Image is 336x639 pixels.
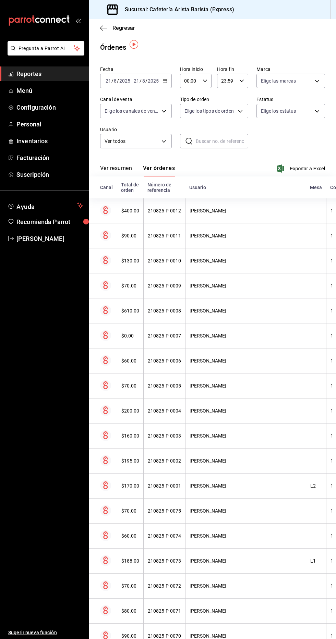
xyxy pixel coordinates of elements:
[190,408,302,414] div: [PERSON_NAME]
[100,185,113,190] div: Canal
[261,108,296,114] span: Elige los estatus
[148,408,181,414] div: 210825-P-0004
[143,165,175,176] button: Ver órdenes
[148,533,181,539] div: 210825-P-0074
[121,458,139,464] div: $195.00
[189,185,302,190] div: Usuario
[148,558,181,564] div: 210825-P-0073
[16,86,83,95] span: Menú
[112,25,135,31] span: Regresar
[278,164,325,173] button: Exportar a Excel
[310,308,322,314] div: -
[148,308,181,314] div: 210825-P-0008
[121,633,139,639] div: $90.00
[147,182,181,193] div: Número de referencia
[121,358,139,364] div: $60.00
[148,483,181,489] div: 210825-P-0001
[310,208,322,213] div: -
[190,558,302,564] div: [PERSON_NAME]
[131,78,133,84] span: -
[121,333,139,339] div: $0.00
[16,201,74,210] span: Ayuda
[100,127,172,132] label: Usuario
[310,508,322,514] div: -
[261,77,296,84] span: Elige las marcas
[100,97,172,102] label: Canal de venta
[190,383,302,389] div: [PERSON_NAME]
[148,633,181,639] div: 210825-P-0070
[190,333,302,339] div: [PERSON_NAME]
[310,458,322,464] div: -
[190,283,302,288] div: [PERSON_NAME]
[121,608,139,614] div: $80.00
[148,283,181,288] div: 210825-P-0009
[310,558,322,564] div: L1
[100,42,126,52] div: Órdenes
[113,78,117,84] input: --
[148,433,181,439] div: 210825-P-0003
[310,233,322,238] div: -
[130,40,138,49] img: Tooltip marker
[16,217,83,226] span: Recomienda Parrot
[310,608,322,614] div: -
[310,283,322,288] div: -
[117,78,119,84] span: /
[190,433,302,439] div: [PERSON_NAME]
[190,458,302,464] div: [PERSON_NAME]
[16,69,83,78] span: Reportes
[16,103,83,112] span: Configuración
[19,45,74,52] span: Pregunta a Parrot AI
[105,78,111,84] input: --
[148,233,181,238] div: 210825-P-0011
[256,67,325,72] label: Marca
[148,333,181,339] div: 210825-P-0007
[180,67,212,72] label: Hora inicio
[100,25,135,31] button: Regresar
[121,233,139,238] div: $90.00
[310,383,322,389] div: -
[148,458,181,464] div: 210825-P-0002
[217,67,249,72] label: Hora fin
[310,633,322,639] div: -
[310,333,322,339] div: -
[111,78,113,84] span: /
[16,234,83,243] span: [PERSON_NAME]
[310,408,322,414] div: -
[121,308,139,314] div: $610.00
[190,608,302,614] div: [PERSON_NAME]
[148,608,181,614] div: 210825-P-0071
[121,433,139,439] div: $160.00
[119,78,131,84] input: ----
[310,258,322,263] div: -
[142,78,145,84] input: --
[100,165,175,176] div: navigation tabs
[310,433,322,439] div: -
[190,633,302,639] div: [PERSON_NAME]
[190,483,302,489] div: [PERSON_NAME]
[256,97,325,102] label: Estatus
[8,41,84,56] button: Pregunta a Parrot AI
[310,533,322,539] div: -
[148,508,181,514] div: 210825-P-0075
[121,258,139,263] div: $130.00
[310,483,322,489] div: L2
[148,383,181,389] div: 210825-P-0005
[148,258,181,263] div: 210825-P-0010
[121,558,139,564] div: $188.00
[190,358,302,364] div: [PERSON_NAME]
[190,508,302,514] div: [PERSON_NAME]
[121,283,139,288] div: $70.00
[8,629,83,636] span: Sugerir nueva función
[140,78,142,84] span: /
[148,208,181,213] div: 210825-P-0012
[100,165,132,176] button: Ver resumen
[133,78,140,84] input: --
[16,153,83,162] span: Facturación
[16,136,83,146] span: Inventarios
[75,18,81,23] button: open_drawer_menu
[190,308,302,314] div: [PERSON_NAME]
[184,108,234,114] span: Elige los tipos de orden
[16,120,83,129] span: Personal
